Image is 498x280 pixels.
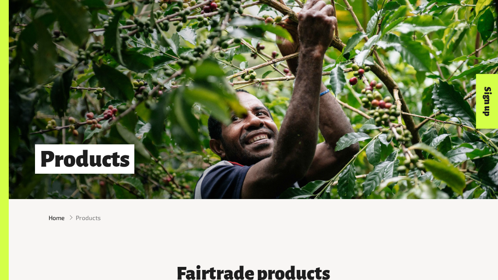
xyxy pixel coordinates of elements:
h1: Products [35,144,134,174]
a: Home [49,213,65,222]
span: Products [76,213,101,222]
